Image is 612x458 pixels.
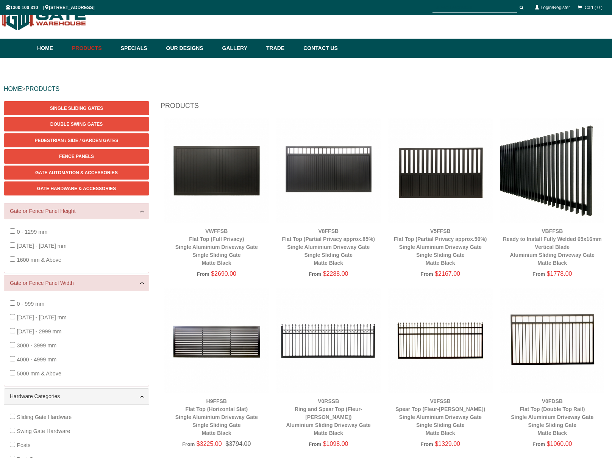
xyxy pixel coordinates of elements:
img: V8FFSB - Flat Top (Partial Privacy approx.85%) - Single Aluminium Driveway Gate - Single Sliding ... [276,118,381,223]
span: 0 - 999 mm [17,301,44,307]
div: > [4,77,608,101]
a: Gate Automation & Accessories [4,166,149,180]
span: $3225.00 [197,441,222,447]
span: [DATE] - [DATE] mm [17,243,66,249]
span: $2167.00 [435,270,460,277]
a: Double Swing Gates [4,117,149,131]
span: 1300 100 310 | [STREET_ADDRESS] [6,5,95,10]
img: H9FFSB - Flat Top (Horizontal Slat) - Single Aluminium Driveway Gate - Single Sliding Gate - Matt... [164,288,269,393]
span: Posts [17,442,30,448]
span: 0 - 1299 mm [17,229,47,235]
a: Gallery [219,39,262,58]
span: From [309,441,321,447]
span: 3000 - 3999 mm [17,342,56,349]
span: Gate Automation & Accessories [35,170,118,175]
span: $3794.00 [222,441,251,447]
span: $2690.00 [211,270,236,277]
iframe: LiveChat chat widget [461,255,612,431]
span: $1329.00 [435,441,460,447]
span: $1060.00 [547,441,572,447]
a: Contact Us [300,39,338,58]
a: Single Sliding Gates [4,101,149,115]
a: Pedestrian / Side / Garden Gates [4,133,149,147]
span: [DATE] - [DATE] mm [17,314,66,320]
img: V5FFSB - Flat Top (Partial Privacy approx.50%) - Single Aluminium Driveway Gate - Single Sliding ... [388,118,493,223]
span: $2288.00 [323,270,348,277]
span: From [197,271,209,277]
a: Our Designs [162,39,219,58]
img: V0FSSB - Spear Top (Fleur-de-lis) - Single Aluminium Driveway Gate - Single Sliding Gate - Matte ... [388,288,493,393]
span: [DATE] - 2999 mm [17,328,61,335]
a: V8FFSBFlat Top (Partial Privacy approx.85%)Single Aluminium Driveway GateSingle Sliding GateMatte... [282,228,375,266]
span: From [421,271,433,277]
span: Gate Hardware & Accessories [37,186,116,191]
a: V0RSSBRing and Spear Top (Fleur-[PERSON_NAME])Aluminium Sliding Driveway GateMatte Black [286,398,371,436]
span: Double Swing Gates [50,122,103,127]
span: Sliding Gate Hardware [17,414,72,420]
span: $1098.00 [323,441,348,447]
a: H9FFSBFlat Top (Horizontal Slat)Single Aluminium Driveway GateSingle Sliding GateMatte Black [175,398,258,436]
a: Products [68,39,117,58]
a: V0FSSBSpear Top (Fleur-[PERSON_NAME])Single Aluminium Driveway GateSingle Sliding GateMatte Black [395,398,485,436]
a: Login/Register [541,5,570,10]
a: Gate Hardware & Accessories [4,181,149,195]
a: Hardware Categories [10,392,143,400]
a: V5FFSBFlat Top (Partial Privacy approx.50%)Single Aluminium Driveway GateSingle Sliding GateMatte... [394,228,487,266]
img: VBFFSB - Ready to Install Fully Welded 65x16mm Vertical Blade - Aluminium Sliding Driveway Gate -... [500,118,605,223]
span: 1600 mm & Above [17,257,61,263]
span: Cart ( 0 ) [585,5,603,10]
span: 4000 - 4999 mm [17,356,56,363]
span: Fence Panels [59,154,94,159]
a: Gate or Fence Panel Width [10,279,143,287]
a: HOME [4,86,22,92]
a: Fence Panels [4,149,149,163]
span: From [182,441,195,447]
img: V0RSSB - Ring and Spear Top (Fleur-de-lis) - Aluminium Sliding Driveway Gate - Matte Black - Gate... [276,288,381,393]
a: Home [37,39,68,58]
a: Gate or Fence Panel Height [10,207,143,215]
span: 5000 mm & Above [17,370,61,377]
a: VWFFSBFlat Top (Full Privacy)Single Aluminium Driveway GateSingle Sliding GateMatte Black [175,228,258,266]
a: PRODUCTS [25,86,59,92]
span: Pedestrian / Side / Garden Gates [34,138,118,143]
span: Single Sliding Gates [50,106,103,111]
input: SEARCH PRODUCTS [432,3,517,13]
span: From [532,441,545,447]
span: Swing Gate Hardware [17,428,70,434]
span: From [421,441,433,447]
a: V0FDSBFlat Top (Double Top Rail)Single Aluminium Driveway GateSingle Sliding GateMatte Black [511,398,593,436]
a: VBFFSBReady to Install Fully Welded 65x16mm Vertical BladeAluminium Sliding Driveway GateMatte Black [503,228,602,266]
a: Trade [262,39,300,58]
img: VWFFSB - Flat Top (Full Privacy) - Single Aluminium Driveway Gate - Single Sliding Gate - Matte B... [164,118,269,223]
h1: Products [161,101,608,114]
span: From [309,271,321,277]
a: Specials [117,39,162,58]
